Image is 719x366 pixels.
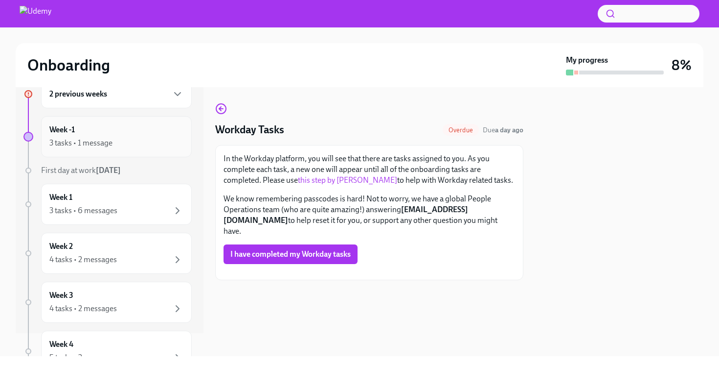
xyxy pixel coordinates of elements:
[49,241,73,252] h6: Week 2
[49,290,73,301] h6: Week 3
[298,175,397,185] a: this step by [PERSON_NAME]
[96,166,121,175] strong: [DATE]
[20,6,51,22] img: Udemy
[41,80,192,108] div: 2 previous weeks
[672,56,692,74] h3: 8%
[49,254,117,265] div: 4 tasks • 2 messages
[49,124,75,135] h6: Week -1
[483,126,523,134] span: Due
[23,116,192,157] a: Week -13 tasks • 1 message
[49,303,117,314] div: 4 tasks • 2 messages
[566,55,608,66] strong: My progress
[483,125,523,135] span: September 1st, 2025 10:00
[49,205,117,216] div: 3 tasks • 6 messages
[49,192,72,203] h6: Week 1
[443,126,479,134] span: Overdue
[23,184,192,225] a: Week 13 tasks • 6 messages
[224,194,515,237] p: We know remembering passcodes is hard! Not to worry, we have a global People Operations team (who...
[49,352,117,363] div: 5 tasks • 2 messages
[224,153,515,186] p: In the Workday platform, you will see that there are tasks assigned to you. As you complete each ...
[23,233,192,274] a: Week 24 tasks • 2 messages
[23,165,192,176] a: First day at work[DATE]
[224,244,358,264] button: I have completed my Workday tasks
[49,89,107,99] h6: 2 previous weeks
[495,126,523,134] strong: a day ago
[49,138,112,148] div: 3 tasks • 1 message
[230,249,351,259] span: I have completed my Workday tasks
[49,339,73,350] h6: Week 4
[215,122,284,137] h4: Workday Tasks
[41,166,121,175] span: First day at work
[27,55,110,75] h2: Onboarding
[23,282,192,323] a: Week 34 tasks • 2 messages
